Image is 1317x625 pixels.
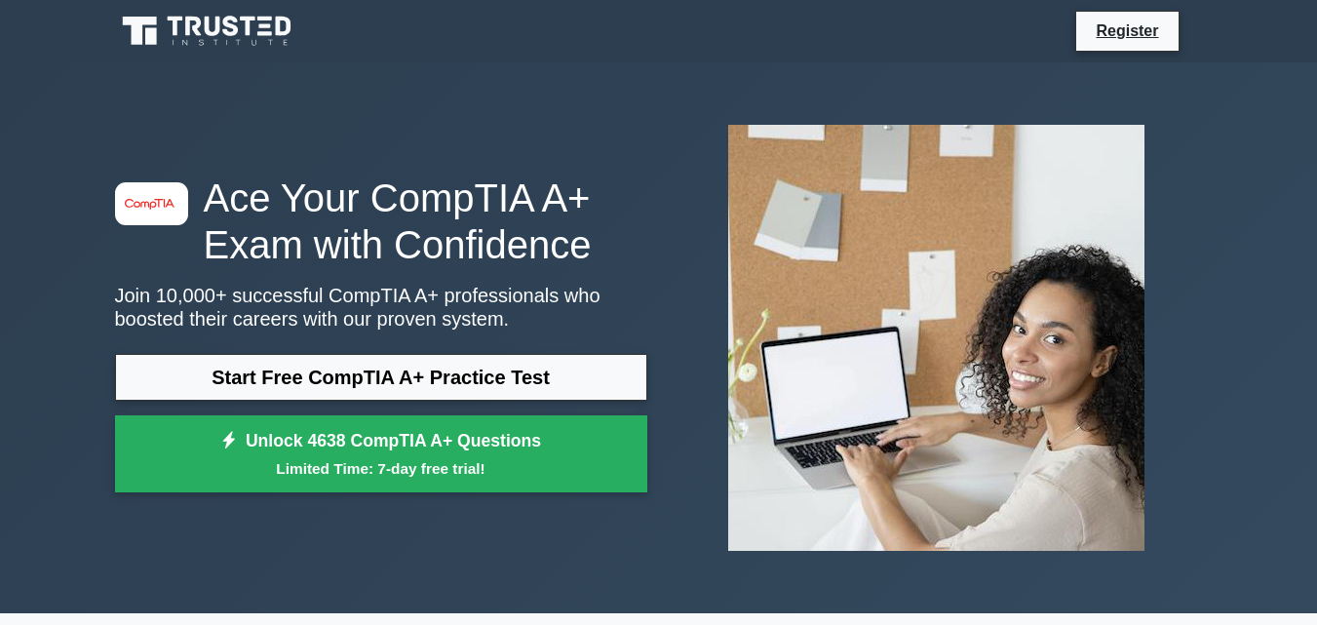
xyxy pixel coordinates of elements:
[115,415,647,493] a: Unlock 4638 CompTIA A+ QuestionsLimited Time: 7-day free trial!
[139,457,623,480] small: Limited Time: 7-day free trial!
[1084,19,1170,43] a: Register
[115,354,647,401] a: Start Free CompTIA A+ Practice Test
[115,175,647,268] h1: Ace Your CompTIA A+ Exam with Confidence
[115,284,647,331] p: Join 10,000+ successful CompTIA A+ professionals who boosted their careers with our proven system.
